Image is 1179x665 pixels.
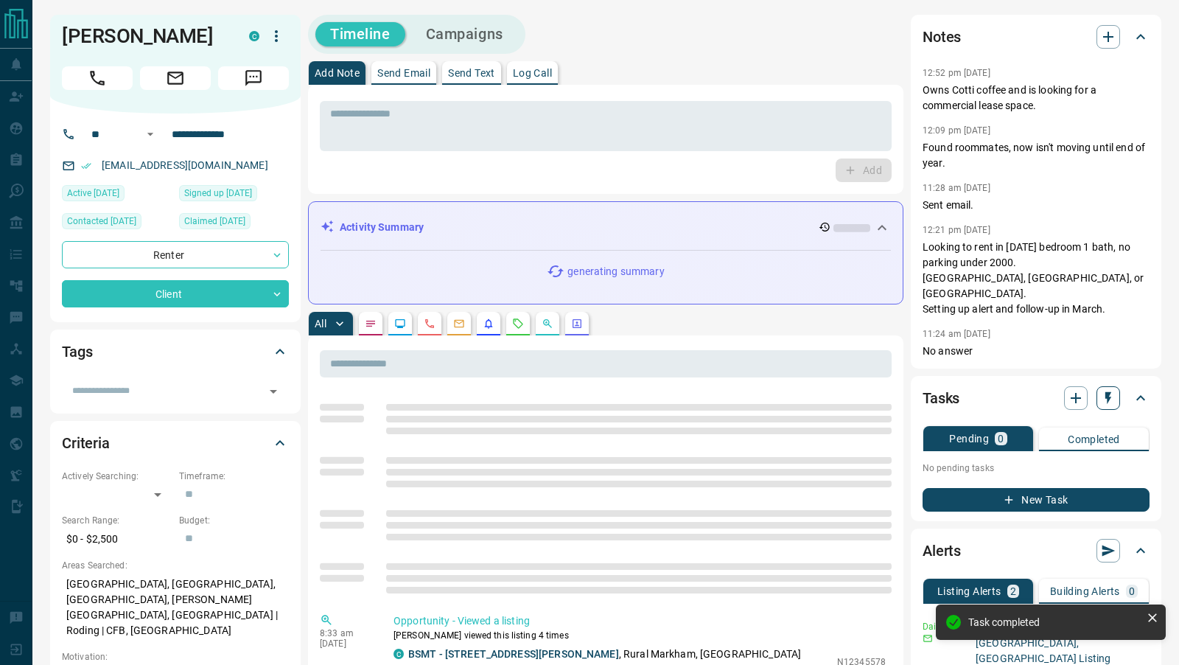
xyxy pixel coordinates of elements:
[179,185,289,206] div: Tue May 14 2019
[184,214,245,229] span: Claimed [DATE]
[923,25,961,49] h2: Notes
[923,620,952,633] p: Daily
[923,240,1150,317] p: Looking to rent in [DATE] bedroom 1 bath, no parking under 2000. [GEOGRAPHIC_DATA], [GEOGRAPHIC_D...
[998,434,1004,444] p: 0
[923,68,990,78] p: 12:52 pm [DATE]
[67,214,136,229] span: Contacted [DATE]
[394,318,406,330] svg: Lead Browsing Activity
[102,159,268,171] a: [EMAIL_ADDRESS][DOMAIN_NAME]
[923,539,961,563] h2: Alerts
[923,198,1150,213] p: Sent email.
[62,470,172,483] p: Actively Searching:
[62,280,289,307] div: Client
[923,140,1150,171] p: Found roommates, now isn't moving until end of year.
[62,24,227,48] h1: [PERSON_NAME]
[448,68,495,78] p: Send Text
[424,318,435,330] svg: Calls
[923,225,990,235] p: 12:21 pm [DATE]
[923,488,1150,512] button: New Task
[62,431,110,455] h2: Criteria
[393,613,886,629] p: Opportunity - Viewed a listing
[923,533,1150,568] div: Alerts
[365,318,377,330] svg: Notes
[1129,586,1135,596] p: 0
[179,213,289,234] div: Mon Feb 10 2025
[62,66,133,90] span: Call
[62,559,289,572] p: Areas Searched:
[315,22,405,46] button: Timeline
[62,527,172,551] p: $0 - $2,500
[542,318,553,330] svg: Opportunities
[320,638,371,649] p: [DATE]
[62,650,289,664] p: Motivation:
[483,318,494,330] svg: Listing Alerts
[923,344,1150,359] p: No answer
[513,68,552,78] p: Log Call
[320,628,371,638] p: 8:33 am
[62,213,172,234] div: Fri Jul 15 2022
[141,125,159,143] button: Open
[67,186,119,201] span: Active [DATE]
[263,381,284,402] button: Open
[937,586,1001,596] p: Listing Alerts
[571,318,583,330] svg: Agent Actions
[968,616,1141,628] div: Task completed
[923,83,1150,114] p: Owns Cotti coffee and is looking for a commercial lease space.
[453,318,465,330] svg: Emails
[923,457,1150,479] p: No pending tasks
[923,386,959,410] h2: Tasks
[62,185,172,206] div: Sat Aug 16 2025
[923,633,933,644] svg: Email
[923,125,990,136] p: 12:09 pm [DATE]
[340,220,424,235] p: Activity Summary
[923,19,1150,55] div: Notes
[140,66,211,90] span: Email
[1068,434,1120,445] p: Completed
[81,161,91,171] svg: Email Verified
[393,629,886,642] p: [PERSON_NAME] viewed this listing 4 times
[62,514,172,527] p: Search Range:
[62,425,289,461] div: Criteria
[62,334,289,369] div: Tags
[179,514,289,527] p: Budget:
[1010,586,1016,596] p: 2
[315,318,326,329] p: All
[949,434,989,444] p: Pending
[321,214,891,241] div: Activity Summary
[62,241,289,268] div: Renter
[184,186,252,201] span: Signed up [DATE]
[408,648,619,660] a: BSMT - [STREET_ADDRESS][PERSON_NAME]
[377,68,430,78] p: Send Email
[62,572,289,643] p: [GEOGRAPHIC_DATA], [GEOGRAPHIC_DATA], [GEOGRAPHIC_DATA], [PERSON_NAME][GEOGRAPHIC_DATA], [GEOGRAP...
[62,340,92,363] h2: Tags
[1050,586,1120,596] p: Building Alerts
[218,66,289,90] span: Message
[923,380,1150,416] div: Tasks
[393,649,404,659] div: condos.ca
[179,470,289,483] p: Timeframe:
[567,264,664,279] p: generating summary
[923,183,990,193] p: 11:28 am [DATE]
[249,31,259,41] div: condos.ca
[411,22,518,46] button: Campaigns
[512,318,524,330] svg: Requests
[315,68,360,78] p: Add Note
[923,329,990,339] p: 11:24 am [DATE]
[408,647,801,662] p: , Rural Markham, [GEOGRAPHIC_DATA]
